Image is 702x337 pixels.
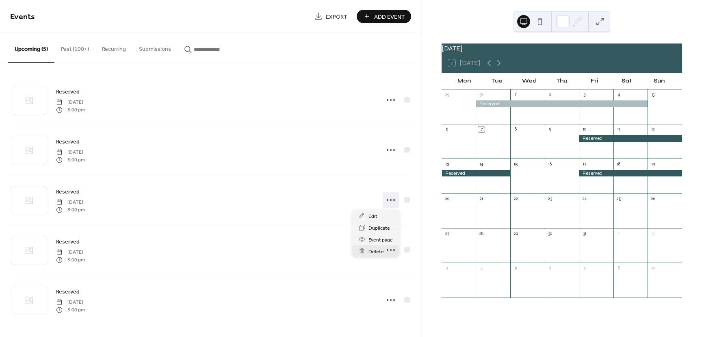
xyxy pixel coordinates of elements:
div: [DATE] [442,43,682,53]
a: Reserved [56,87,80,96]
div: 2 [650,230,656,237]
div: 5 [650,92,656,98]
span: [DATE] [56,149,85,156]
div: 8 [616,265,622,271]
div: 17 [581,161,587,167]
button: Past (100+) [54,33,95,62]
div: 27 [444,230,450,237]
span: [DATE] [56,199,85,206]
div: 4 [616,92,622,98]
div: 3 [581,92,587,98]
span: Reserved [56,188,80,196]
div: 25 [616,196,622,202]
span: Export [326,13,347,21]
span: 3:00 pm [56,156,85,163]
div: 4 [478,265,484,271]
a: Reserved [56,187,80,196]
div: 19 [650,161,656,167]
div: 22 [513,196,519,202]
span: Events [10,9,35,25]
div: 21 [478,196,484,202]
div: 28 [478,230,484,237]
div: 31 [581,230,587,237]
span: Add Event [374,13,405,21]
div: 6 [547,265,553,271]
a: Reserved [56,287,80,296]
div: 7 [581,265,587,271]
div: 24 [581,196,587,202]
div: 12 [650,126,656,133]
a: Reserved [56,237,80,246]
span: 3:00 pm [56,206,85,213]
div: 16 [547,161,553,167]
span: 3:00 pm [56,256,85,263]
div: 2 [547,92,553,98]
div: 5 [513,265,519,271]
div: 1 [616,230,622,237]
div: 3 [444,265,450,271]
div: Reserved [579,135,682,142]
div: 14 [478,161,484,167]
div: Reserved [476,100,648,107]
button: Add Event [357,10,411,23]
div: 18 [616,161,622,167]
div: 11 [616,126,622,133]
span: [DATE] [56,299,85,306]
div: 9 [547,126,553,133]
span: Reserved [56,88,80,96]
div: Sat [611,73,643,89]
div: 10 [581,126,587,133]
div: 23 [547,196,553,202]
div: 26 [650,196,656,202]
span: Reserved [56,288,80,296]
a: Export [308,10,353,23]
button: Upcoming (5) [8,33,54,63]
div: 7 [478,126,484,133]
span: [DATE] [56,99,85,106]
div: 29 [444,92,450,98]
span: 3:00 pm [56,306,85,313]
div: 30 [547,230,553,237]
div: 13 [444,161,450,167]
div: Sun [643,73,676,89]
div: 15 [513,161,519,167]
div: 29 [513,230,519,237]
div: 6 [444,126,450,133]
div: 8 [513,126,519,133]
div: 1 [513,92,519,98]
button: Submissions [132,33,178,62]
div: Wed [513,73,546,89]
span: Reserved [56,238,80,246]
div: 30 [478,92,484,98]
button: Recurring [95,33,132,62]
div: Fri [578,73,611,89]
div: 20 [444,196,450,202]
div: Tue [481,73,513,89]
div: Thu [546,73,578,89]
a: Reserved [56,137,80,146]
div: Mon [448,73,481,89]
span: [DATE] [56,249,85,256]
span: 3:00 pm [56,106,85,113]
div: Reserved [442,170,510,177]
div: 9 [650,265,656,271]
div: Reserved [579,170,682,177]
span: Reserved [56,138,80,146]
